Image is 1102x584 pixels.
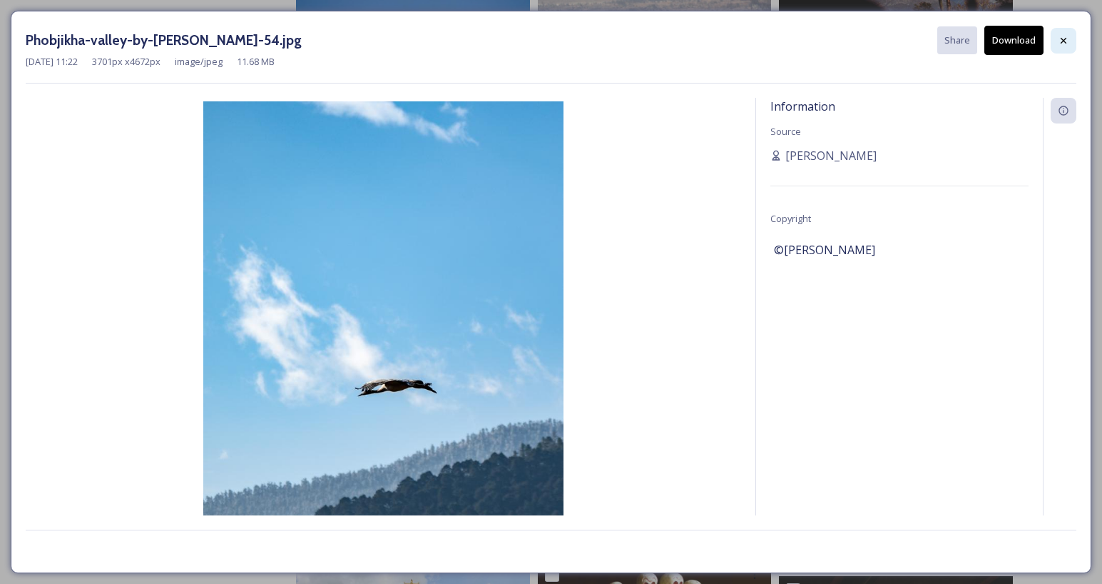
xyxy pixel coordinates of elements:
span: Information [770,99,835,114]
button: Share [937,26,977,54]
span: 3701 px x 4672 px [92,55,160,69]
span: 11.68 MB [237,55,275,69]
button: Download [984,26,1044,55]
span: [DATE] 11:22 [26,55,78,69]
span: Copyright [770,212,811,225]
span: Source [770,125,801,138]
h3: Phobjikha-valley-by-[PERSON_NAME]-54.jpg [26,30,302,51]
span: [PERSON_NAME] [785,147,877,164]
span: ©[PERSON_NAME] [774,241,875,258]
span: image/jpeg [175,55,223,69]
img: Phobjikha-valley-by-Alicia-Warner-54.jpg [26,101,741,557]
